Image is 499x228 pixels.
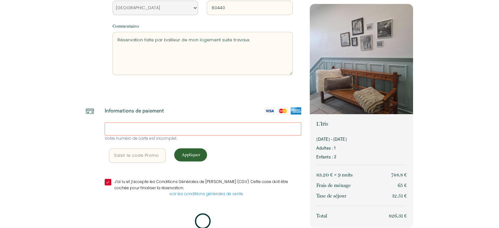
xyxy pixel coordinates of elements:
span: Total [316,213,327,219]
span: 826.31 € [389,213,407,219]
select: Default select example [113,1,198,15]
label: Commentaires [113,23,139,30]
p: Taxe de séjour [316,192,346,200]
img: amex [291,107,301,114]
button: Appliquer [174,148,207,161]
span: s [351,172,353,178]
p: 12.51 € [392,192,407,200]
img: rental-image [310,4,413,116]
a: voir les conditions générales de vente [169,191,243,197]
p: 65 € [398,181,407,189]
input: Saisir le code Promo [109,148,166,163]
p: L'Iris [316,121,406,127]
p: Informations de paiement [105,107,164,114]
iframe: Cadre de saisie sécurisé pour le paiement par carte [109,126,297,132]
p: Adultes : 1 [316,145,406,151]
img: credit-card [86,107,94,115]
p: [DATE] - [DATE] [316,136,406,142]
p: 748.8 € [391,171,407,179]
div: Votre numéro de carte est incomplet. [105,135,301,142]
p: Appliquer [177,152,205,158]
p: Enfants : 2 [316,154,406,160]
img: mastercard [278,107,288,114]
img: visa-card [264,107,275,114]
p: Frais de ménage [316,181,351,189]
p: 83.20 € × 9 nuit [316,171,353,179]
